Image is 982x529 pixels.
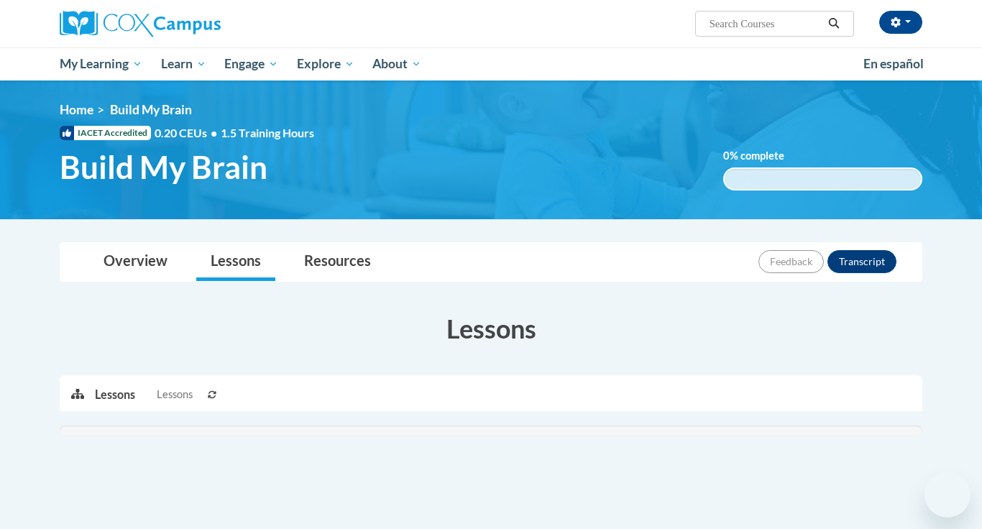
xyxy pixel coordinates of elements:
span: Explore [297,55,354,73]
a: Cox Campus [60,11,333,37]
a: My Learning [50,47,152,80]
span: 1.5 Training Hours [221,126,314,139]
a: Engage [215,47,288,80]
a: Overview [89,243,182,281]
span: 0 [723,149,730,162]
button: Account Settings [879,11,922,34]
span: IACET Accredited [60,126,151,140]
a: En español [854,49,933,79]
label: % complete [723,148,806,164]
a: Home [60,102,93,117]
div: Main menu [38,47,944,80]
a: Explore [288,47,364,80]
iframe: Button to launch messaging window [924,471,970,517]
a: Learn [152,47,216,80]
button: Feedback [758,250,824,273]
a: About [364,47,431,80]
span: En español [863,56,924,71]
span: Engage [224,55,278,73]
img: Cox Campus [60,11,221,37]
span: Build My Brain [60,148,267,186]
input: Search Courses [708,15,823,32]
a: Resources [290,243,385,281]
span: Learn [161,55,206,73]
button: Transcript [827,250,896,273]
p: Lessons [95,387,135,402]
span: 0.20 CEUs [155,125,221,141]
span: Build My Brain [110,102,192,117]
span: Lessons [157,387,193,402]
span: • [211,126,217,139]
button: Search [823,15,845,32]
a: Lessons [196,243,275,281]
span: My Learning [60,55,142,73]
h3: Lessons [60,310,922,346]
span: About [372,55,421,73]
